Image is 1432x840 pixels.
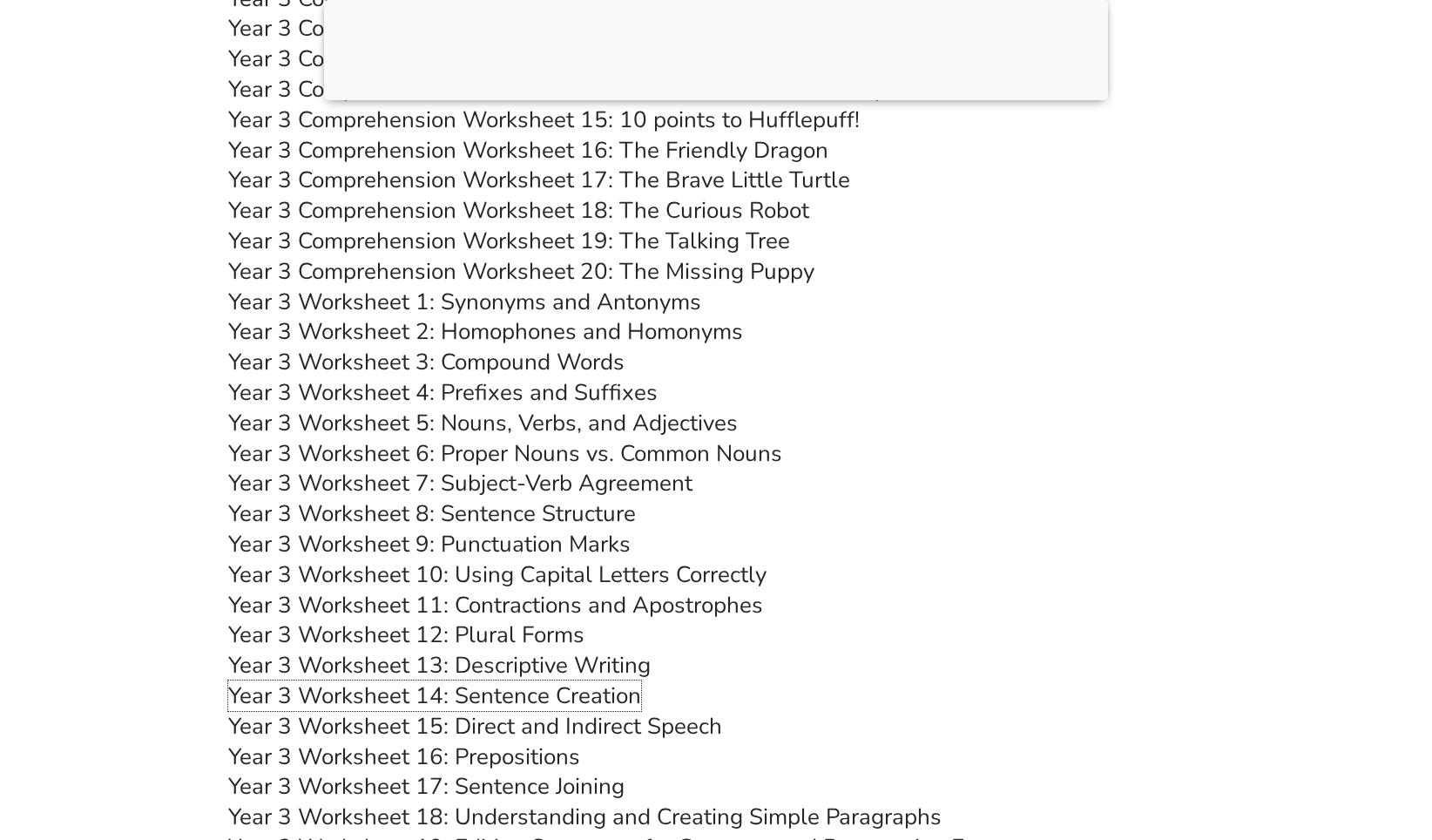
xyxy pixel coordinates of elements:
a: Year 3 Comprehension Worksheet 18: The Curious Robot [228,195,809,226]
a: Year 3 Comprehension Worksheet 20: The Missing Puppy [228,256,814,287]
a: Year 3 Worksheet 16: Prepositions [228,742,580,772]
a: Year 3 Comprehension Worksheet 19: The Talking Tree [228,226,790,256]
a: Year 3 Worksheet 10: Using Capital Letters Correctly [228,559,767,590]
a: Year 3 Worksheet 4: Prefixes and Suffixes [228,377,658,408]
a: Year 3 Comprehension Worksheet 14: The Time Travellers Diary [228,74,884,105]
a: Year 3 Comprehension Worksheet 17: The Brave Little Turtle [228,165,850,195]
a: Year 3 Worksheet 5: Nouns, Verbs, and Adjectives [228,408,738,438]
a: Year 3 Comprehension Worksheet 13: The Enchanted Forest [228,44,843,74]
a: Year 3 Worksheet 14: Sentence Creation [228,681,641,711]
a: Year 3 Worksheet 8: Sentence Structure [228,498,636,529]
a: Year 3 Comprehension Worksheet 15: 10 points to Hufflepuff! [228,105,860,135]
iframe: Chat Widget [1142,643,1432,840]
a: Year 3 Worksheet 13: Descriptive Writing [228,650,651,681]
a: Year 3 Comprehension Worksheet 12: The Lost Treasure Map [228,13,854,44]
a: Year 3 Worksheet 2: Homophones and Homonyms [228,316,743,347]
a: Year 3 Comprehension Worksheet 16: The Friendly Dragon [228,135,828,166]
a: Year 3 Worksheet 7: Subject-Verb Agreement [228,468,692,498]
a: Year 3 Worksheet 3: Compound Words [228,347,625,377]
a: Year 3 Worksheet 17: Sentence Joining [228,771,625,802]
a: Year 3 Worksheet 9: Punctuation Marks [228,529,631,559]
a: Year 3 Worksheet 11: Contractions and Apostrophes [228,590,763,620]
a: Year 3 Worksheet 15: Direct and Indirect Speech [228,711,722,742]
a: Year 3 Worksheet 18: Understanding and Creating Simple Paragraphs [228,802,942,832]
a: Year 3 Worksheet 6: Proper Nouns vs. Common Nouns [228,438,782,469]
a: Year 3 Worksheet 12: Plural Forms [228,620,584,650]
a: Year 3 Worksheet 1: Synonyms and Antonyms [228,287,701,317]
